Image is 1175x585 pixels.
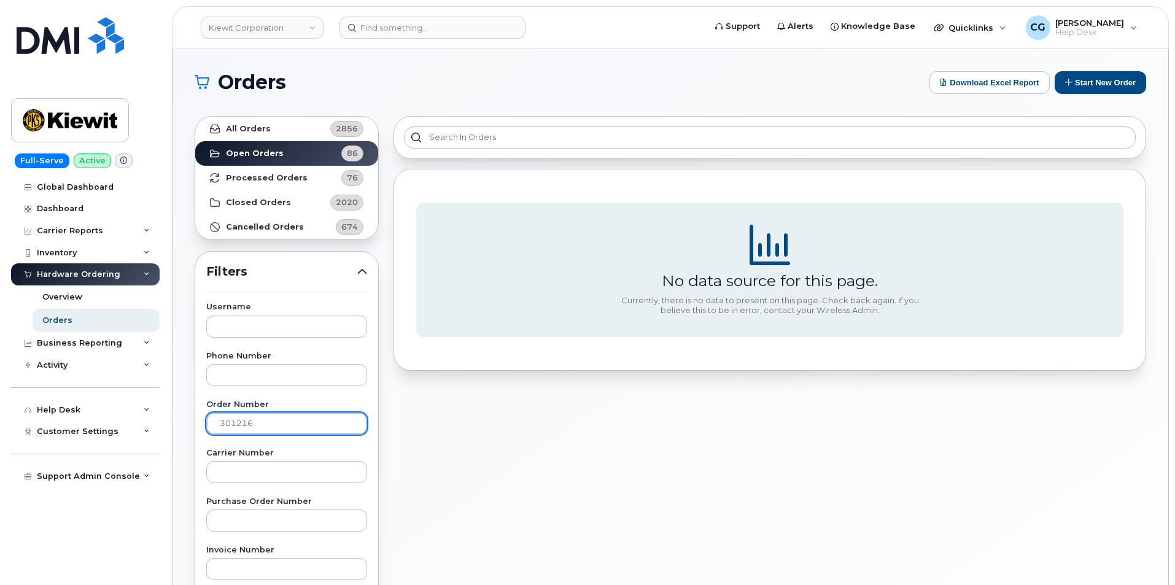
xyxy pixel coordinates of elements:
strong: Closed Orders [226,198,291,207]
span: 674 [341,221,358,233]
span: 2020 [336,196,358,208]
a: Processed Orders76 [195,166,378,190]
label: Invoice Number [206,546,367,554]
strong: Cancelled Orders [226,222,304,232]
span: Filters [206,263,357,281]
label: Phone Number [206,352,367,360]
a: All Orders2856 [195,117,378,141]
label: Carrier Number [206,449,367,457]
iframe: Messenger Launcher [1122,532,1166,576]
div: Currently, there is no data to present on this page. Check back again. If you believe this to be ... [616,296,923,315]
span: 2856 [336,123,358,134]
span: Orders [218,73,286,91]
span: 86 [347,147,358,159]
label: Purchase Order Number [206,498,367,506]
a: Open Orders86 [195,141,378,166]
strong: Processed Orders [226,173,308,183]
a: Closed Orders2020 [195,190,378,215]
button: Download Excel Report [929,71,1050,94]
a: Cancelled Orders674 [195,215,378,239]
input: Search in orders [404,126,1136,149]
div: No data source for this page. [662,271,878,290]
strong: Open Orders [226,149,284,158]
span: 76 [347,172,358,184]
strong: All Orders [226,124,271,134]
label: Username [206,303,367,311]
button: Start New Order [1055,71,1146,94]
label: Order Number [206,401,367,409]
